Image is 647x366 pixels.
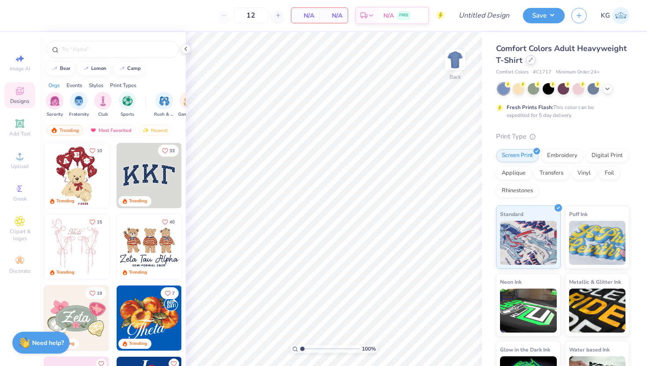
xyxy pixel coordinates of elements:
[178,111,199,118] span: Game Day
[586,149,629,162] div: Digital Print
[569,209,588,219] span: Puff Ink
[556,69,600,76] span: Minimum Order: 24 +
[569,221,626,265] img: Puff Ink
[121,111,134,118] span: Sports
[496,167,531,180] div: Applique
[161,287,179,299] button: Like
[138,125,172,135] div: Newest
[452,7,516,24] input: Untitled Design
[82,66,89,71] img: trend_line.gif
[569,289,626,333] img: Metallic & Glitter Ink
[56,198,74,205] div: Trending
[109,285,174,351] img: d6d5c6c6-9b9a-4053-be8a-bdf4bacb006d
[69,92,89,118] button: filter button
[109,143,174,208] img: e74243e0-e378-47aa-a400-bc6bcb25063a
[184,96,194,106] img: Game Day Image
[118,66,125,71] img: trend_line.gif
[169,149,175,153] span: 33
[500,289,557,333] img: Neon Ink
[69,92,89,118] div: filter for Fraternity
[383,11,394,20] span: N/A
[496,43,627,66] span: Comfort Colors Adult Heavyweight T-Shirt
[297,11,314,20] span: N/A
[446,51,464,69] img: Back
[601,7,629,24] a: KG
[154,92,174,118] button: filter button
[60,66,70,71] div: bear
[118,92,136,118] div: filter for Sports
[158,216,179,228] button: Like
[10,65,30,72] span: Image AI
[496,132,629,142] div: Print Type
[97,149,102,153] span: 10
[127,66,141,71] div: camp
[77,62,110,75] button: lemon
[47,111,63,118] span: Sorority
[572,167,596,180] div: Vinyl
[46,92,63,118] div: filter for Sorority
[500,345,550,354] span: Glow in the Dark Ink
[178,92,199,118] div: filter for Game Day
[86,125,136,135] div: Most Favorited
[11,163,29,170] span: Upload
[90,127,97,133] img: most_fav.gif
[569,277,621,286] span: Metallic & Glitter Ink
[46,62,74,75] button: bear
[117,285,182,351] img: 8659caeb-cee5-4a4c-bd29-52ea2f761d42
[500,209,523,219] span: Standard
[69,111,89,118] span: Fraternity
[9,267,30,274] span: Decorate
[325,11,342,20] span: N/A
[399,12,408,18] span: FREE
[496,69,529,76] span: Comfort Colors
[74,96,84,106] img: Fraternity Image
[44,214,109,279] img: 83dda5b0-2158-48ca-832c-f6b4ef4c4536
[181,143,246,208] img: edfb13fc-0e43-44eb-bea2-bf7fc0dd67f9
[129,269,147,276] div: Trending
[91,66,107,71] div: lemon
[46,92,63,118] button: filter button
[97,291,102,296] span: 19
[61,45,173,54] input: Try "Alpha"
[50,96,60,106] img: Sorority Image
[32,339,64,347] strong: Need help?
[44,285,109,351] img: 010ceb09-c6fc-40d9-b71e-e3f087f73ee6
[158,145,179,157] button: Like
[507,104,553,111] strong: Fresh Prints Flash:
[154,92,174,118] div: filter for Rush & Bid
[507,103,615,119] div: This color can be expedited for 5 day delivery.
[181,214,246,279] img: d12c9beb-9502-45c7-ae94-40b97fdd6040
[181,285,246,351] img: f22b6edb-555b-47a9-89ed-0dd391bfae4f
[154,111,174,118] span: Rush & Bid
[9,130,30,137] span: Add Text
[599,167,620,180] div: Foil
[159,96,169,106] img: Rush & Bid Image
[449,73,461,81] div: Back
[569,345,610,354] span: Water based Ink
[109,214,174,279] img: d12a98c7-f0f7-4345-bf3a-b9f1b718b86e
[117,214,182,279] img: a3be6b59-b000-4a72-aad0-0c575b892a6b
[13,195,27,202] span: Greek
[172,291,175,296] span: 7
[601,11,610,21] span: KG
[117,143,182,208] img: 3b9aba4f-e317-4aa7-a679-c95a879539bd
[129,198,147,205] div: Trending
[44,143,109,208] img: 587403a7-0594-4a7f-b2bd-0ca67a3ff8dd
[500,277,522,286] span: Neon Ink
[114,62,145,75] button: camp
[541,149,583,162] div: Embroidery
[496,149,539,162] div: Screen Print
[66,81,82,89] div: Events
[129,340,147,347] div: Trending
[56,269,74,276] div: Trending
[496,184,539,198] div: Rhinestones
[169,220,175,224] span: 40
[534,167,569,180] div: Transfers
[110,81,136,89] div: Print Types
[122,96,132,106] img: Sports Image
[612,7,629,24] img: Katelyn Gwaltney
[97,220,102,224] span: 15
[4,228,35,242] span: Clipart & logos
[523,8,565,23] button: Save
[178,92,199,118] button: filter button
